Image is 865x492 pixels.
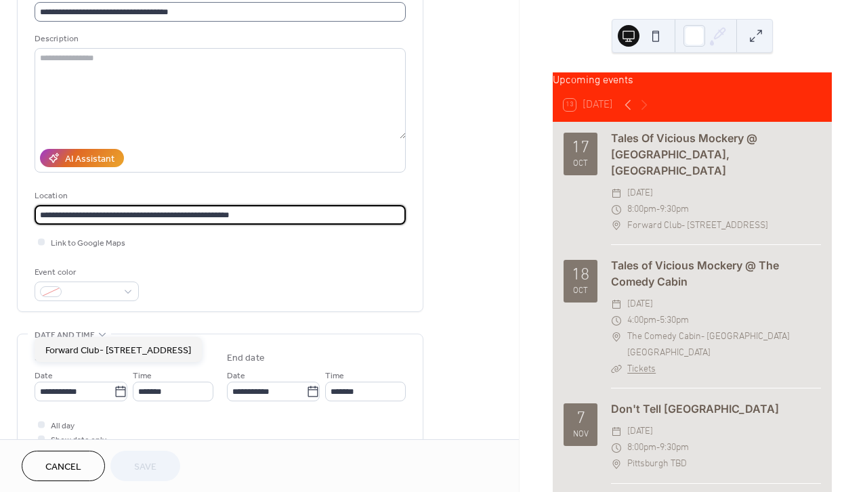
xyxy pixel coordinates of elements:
div: ​ [611,313,622,329]
span: 9:30pm [660,202,689,218]
div: ​ [611,218,622,234]
span: - [656,202,660,218]
div: ​ [611,202,622,218]
span: All day [51,419,75,433]
span: 5:30pm [660,313,689,329]
div: Oct [573,160,588,169]
div: Location [35,189,403,203]
span: Time [325,369,344,383]
span: 8:00pm [627,440,656,456]
span: Forward Club- [STREET_ADDRESS] [627,218,768,234]
div: ​ [611,456,622,472]
span: Date and time [35,328,95,342]
a: Tales of Vicious Mockery @ The Comedy Cabin [611,259,779,288]
div: 7 [576,411,585,428]
div: Start date [35,351,77,365]
div: ​ [611,329,622,345]
span: Date [227,369,245,383]
div: Oct [573,287,588,296]
div: 18 [572,267,589,284]
span: Show date only [51,433,106,447]
button: AI Assistant [40,149,124,167]
div: ​ [611,296,622,313]
div: ​ [611,185,622,202]
span: 9:30pm [660,440,689,456]
div: Description [35,32,403,46]
span: [DATE] [627,296,653,313]
div: ​ [611,424,622,440]
span: Pittsburgh TBD [627,456,687,472]
div: Event color [35,265,136,279]
span: Time [133,369,152,383]
span: [DATE] [627,424,653,440]
span: Link to Google Maps [51,236,125,250]
button: Cancel [22,451,105,481]
div: 17 [572,140,589,157]
div: Tales Of Vicious Mockery @ [GEOGRAPHIC_DATA], [GEOGRAPHIC_DATA] [611,130,821,179]
div: AI Assistant [65,152,114,166]
div: Nov [573,430,589,439]
span: Forward Club- [STREET_ADDRESS] [45,344,191,358]
div: End date [227,351,265,365]
span: 8:00pm [627,202,656,218]
div: ​ [611,361,622,378]
span: Cancel [45,460,81,474]
span: [DATE] [627,185,653,202]
span: - [656,440,660,456]
span: Date [35,369,53,383]
div: Upcoming events [553,72,832,89]
div: ​ [611,440,622,456]
span: The Comedy Cabin- [GEOGRAPHIC_DATA] [GEOGRAPHIC_DATA] [627,329,821,361]
span: - [656,313,660,329]
a: Tickets [627,363,656,375]
div: Don't Tell [GEOGRAPHIC_DATA] [611,401,821,417]
span: 4:00pm [627,313,656,329]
